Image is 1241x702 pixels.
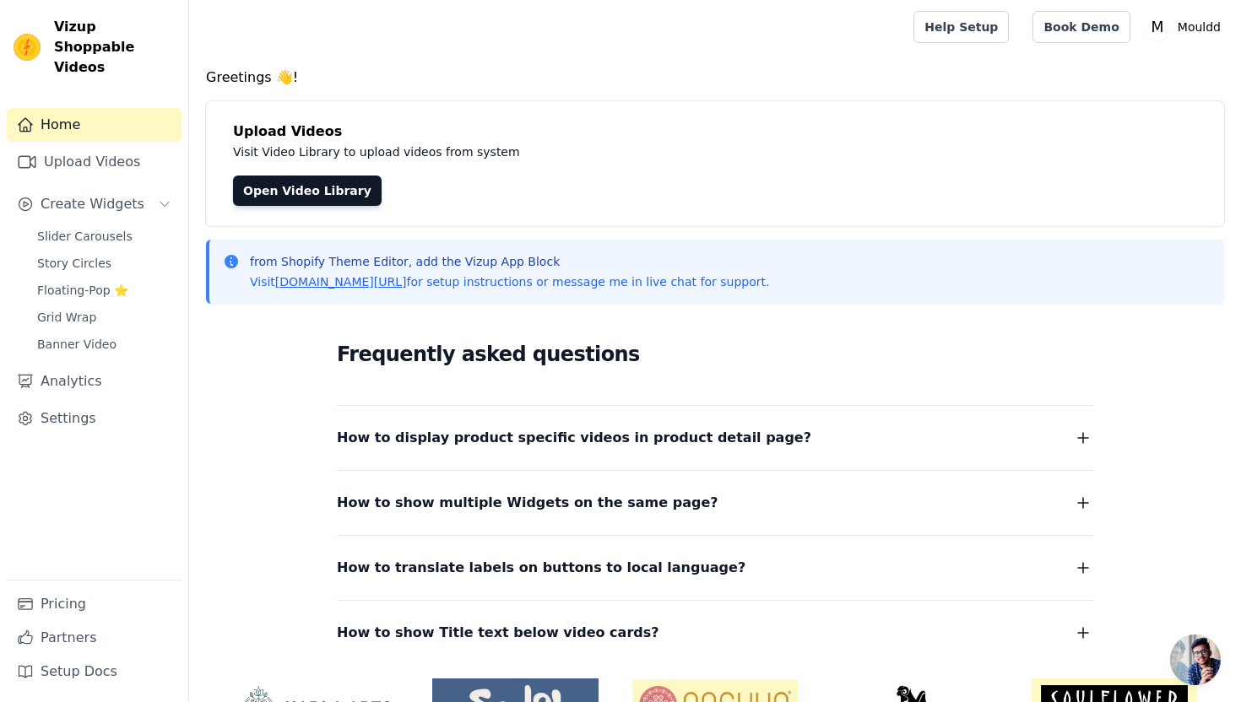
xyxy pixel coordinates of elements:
span: Slider Carousels [37,228,133,245]
h4: Upload Videos [233,121,1197,142]
p: Mouldd [1171,12,1227,42]
a: [DOMAIN_NAME][URL] [275,275,407,289]
button: How to show Title text below video cards? [337,621,1093,645]
a: Home [7,108,182,142]
a: Help Setup [913,11,1009,43]
a: Slider Carousels [27,224,182,248]
button: How to show multiple Widgets on the same page? [337,491,1093,515]
p: Visit Video Library to upload videos from system [233,142,989,162]
span: Grid Wrap [37,309,96,326]
a: Upload Videos [7,145,182,179]
a: Floating-Pop ⭐ [27,278,182,302]
a: Pricing [7,587,182,621]
a: Banner Video [27,332,182,356]
span: Vizup Shoppable Videos [54,17,175,78]
p: Visit for setup instructions or message me in live chat for support. [250,273,769,290]
button: How to translate labels on buttons to local language? [337,556,1093,580]
text: M [1151,19,1163,35]
button: M Mouldd [1144,12,1227,42]
span: How to translate labels on buttons to local language? [337,556,745,580]
span: Floating-Pop ⭐ [37,282,128,299]
span: How to show multiple Widgets on the same page? [337,491,718,515]
a: Setup Docs [7,655,182,688]
a: Settings [7,402,182,435]
a: Analytics [7,364,182,398]
a: Partners [7,621,182,655]
button: How to display product specific videos in product detail page? [337,426,1093,450]
span: Create Widgets [41,194,144,214]
button: Create Widgets [7,187,182,221]
span: Story Circles [37,255,111,272]
p: from Shopify Theme Editor, add the Vizup App Block [250,253,769,270]
span: How to show Title text below video cards? [337,621,659,645]
h2: Frequently asked questions [337,337,1093,371]
a: Grid Wrap [27,305,182,329]
a: Open Video Library [233,175,382,206]
a: Story Circles [27,251,182,275]
span: Banner Video [37,336,117,353]
a: Book Demo [1032,11,1130,43]
a: Open chat [1170,634,1221,685]
span: How to display product specific videos in product detail page? [337,426,811,450]
h4: Greetings 👋! [206,67,1224,88]
img: Vizup [14,34,41,61]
